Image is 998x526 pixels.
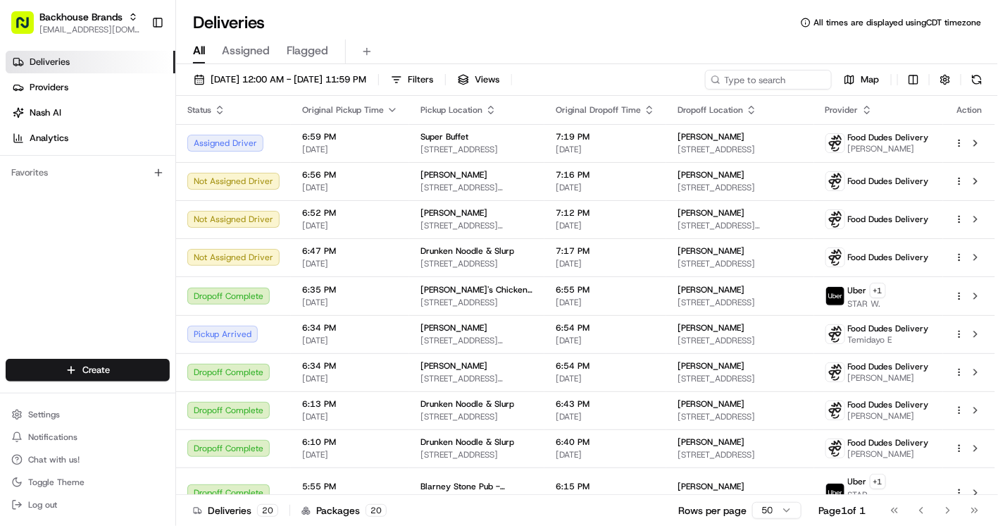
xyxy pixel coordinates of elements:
[705,70,832,90] input: Type to search
[44,219,98,230] span: FDD Support
[556,104,641,116] span: Original Dropoff Time
[420,220,533,231] span: [STREET_ADDRESS][PERSON_NAME]
[678,258,802,269] span: [STREET_ADDRESS]
[848,489,932,512] span: STAR [PERSON_NAME]
[28,454,80,465] span: Chat with us!
[302,411,398,422] span: [DATE]
[6,6,146,39] button: Backhouse Brands[EMAIL_ADDRESS][DOMAIN_NAME]
[6,76,175,99] a: Providers
[28,409,60,420] span: Settings
[825,104,859,116] span: Provider
[125,257,154,268] span: [DATE]
[556,131,655,142] span: 7:19 PM
[119,317,130,328] div: 💻
[420,322,487,334] span: [PERSON_NAME]
[302,104,384,116] span: Original Pickup Time
[678,182,802,193] span: [STREET_ADDRESS]
[556,207,655,219] span: 7:12 PM
[14,205,37,228] img: FDD Support
[113,310,232,335] a: 💻API Documentation
[28,257,39,269] img: 1736555255976-a54dd68f-1ca7-489b-9aae-adbdc363a1c4
[678,494,802,505] span: [STREET_ADDRESS]
[44,257,114,268] span: [PERSON_NAME]
[211,73,366,86] span: [DATE] 12:00 AM - [DATE] 11:59 PM
[301,503,387,518] div: Packages
[302,360,398,372] span: 6:34 PM
[556,335,655,346] span: [DATE]
[556,373,655,384] span: [DATE]
[678,322,744,334] span: [PERSON_NAME]
[14,317,25,328] div: 📗
[218,181,256,197] button: See all
[678,207,744,219] span: [PERSON_NAME]
[302,258,398,269] span: [DATE]
[14,135,39,160] img: 1736555255976-a54dd68f-1ca7-489b-9aae-adbdc363a1c4
[302,398,398,410] span: 6:13 PM
[678,220,802,231] span: [STREET_ADDRESS][PERSON_NAME][PERSON_NAME]
[475,73,499,86] span: Views
[556,449,655,460] span: [DATE]
[678,449,802,460] span: [STREET_ADDRESS]
[420,398,514,410] span: Drunken Noodle & Slurp
[678,335,802,346] span: [STREET_ADDRESS]
[14,14,42,42] img: Nash
[420,436,514,448] span: Drunken Noodle & Slurp
[826,134,844,152] img: food_dudes.png
[28,315,108,329] span: Knowledge Base
[302,373,398,384] span: [DATE]
[420,494,533,505] span: [STREET_ADDRESS]
[30,106,61,119] span: Nash AI
[678,245,744,257] span: [PERSON_NAME]
[420,449,533,460] span: [STREET_ADDRESS]
[678,169,744,181] span: [PERSON_NAME]
[30,135,55,160] img: 8571987876998_91fb9ceb93ad5c398215_72.jpg
[556,245,655,257] span: 7:17 PM
[133,315,226,329] span: API Documentation
[826,287,844,305] img: uber-new-logo.jpeg
[101,219,106,230] span: •
[28,432,77,443] span: Notifications
[826,484,844,502] img: uber-new-logo.jpeg
[848,285,867,296] span: Uber
[556,220,655,231] span: [DATE]
[39,10,123,24] span: Backhouse Brands
[848,399,929,410] span: Food Dudes Delivery
[678,104,743,116] span: Dropoff Location
[420,182,533,193] span: [STREET_ADDRESS][PERSON_NAME]
[420,207,487,219] span: [PERSON_NAME]
[678,481,744,492] span: [PERSON_NAME]
[848,214,929,225] span: Food Dudes Delivery
[420,131,468,142] span: Super Buffet
[63,149,194,160] div: We're available if you need us!
[39,24,140,35] button: [EMAIL_ADDRESS][DOMAIN_NAME]
[302,322,398,334] span: 6:34 PM
[193,503,278,518] div: Deliveries
[222,42,270,59] span: Assigned
[257,504,278,517] div: 20
[420,335,533,346] span: [STREET_ADDRESS][PERSON_NAME]
[302,297,398,308] span: [DATE]
[28,499,57,510] span: Log out
[302,131,398,142] span: 6:59 PM
[678,503,747,518] p: Rows per page
[302,449,398,460] span: [DATE]
[556,284,655,295] span: 6:55 PM
[556,169,655,181] span: 7:16 PM
[556,494,655,505] span: [DATE]
[6,450,170,470] button: Chat with us!
[826,172,844,190] img: food_dudes.png
[385,70,439,90] button: Filters
[302,144,398,155] span: [DATE]
[870,474,886,489] button: +1
[678,436,744,448] span: [PERSON_NAME]
[420,169,487,181] span: [PERSON_NAME]
[302,481,398,492] span: 5:55 PM
[556,436,655,448] span: 6:40 PM
[826,363,844,381] img: food_dudes.png
[848,132,929,143] span: Food Dudes Delivery
[6,127,175,149] a: Analytics
[28,477,85,488] span: Toggle Theme
[813,17,981,28] span: All times are displayed using CDT timezone
[848,298,886,310] span: STAR W.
